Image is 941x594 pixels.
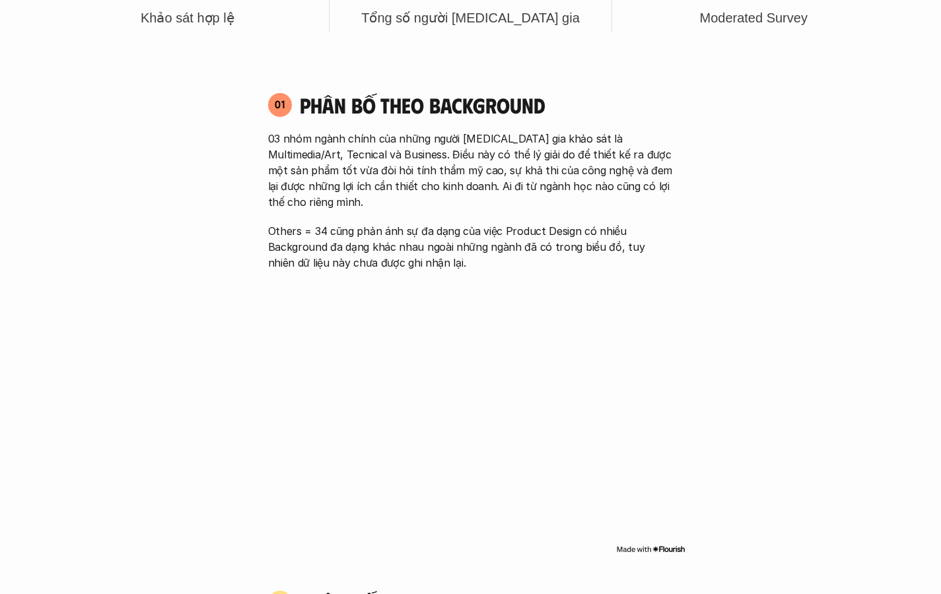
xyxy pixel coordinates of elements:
p: Others = 34 cũng phản ánh sự đa dạng của việc Product Design có nhiều Background đa dạng khác nha... [268,223,674,271]
p: 03 nhóm ngành chính của những người [MEDICAL_DATA] gia khảo sát là Multimedia/Art, Tecnical và Bu... [268,131,674,210]
h3: Moderated Survey [699,9,807,27]
h4: Phân bố theo background [300,92,674,117]
img: Made with Flourish [616,544,685,554]
iframe: Interactive or visual content [256,290,685,541]
p: 01 [275,99,285,110]
h3: Tổng số người [MEDICAL_DATA] gia [361,9,580,27]
h3: Khảo sát hợp lệ [141,9,234,27]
